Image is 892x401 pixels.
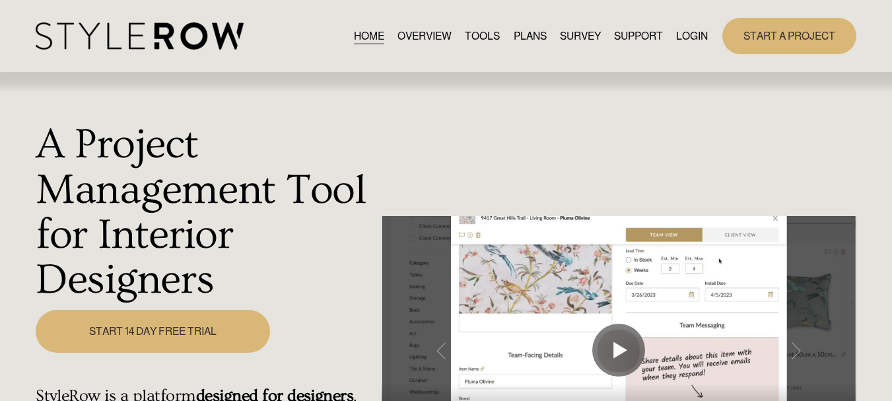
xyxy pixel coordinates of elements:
span: SUPPORT [614,28,663,44]
a: START A PROJECT [722,18,856,54]
a: SURVEY [560,27,601,45]
a: HOME [354,27,384,45]
button: Play [592,324,645,377]
a: START 14 DAY FREE TRIAL [36,310,270,352]
a: folder dropdown [614,27,663,45]
a: PLANS [514,27,547,45]
img: StyleRow [36,22,244,50]
h1: A Project Management Tool for Interior Designers [36,122,373,303]
a: LOGIN [676,27,708,45]
a: TOOLS [465,27,500,45]
a: OVERVIEW [397,27,452,45]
